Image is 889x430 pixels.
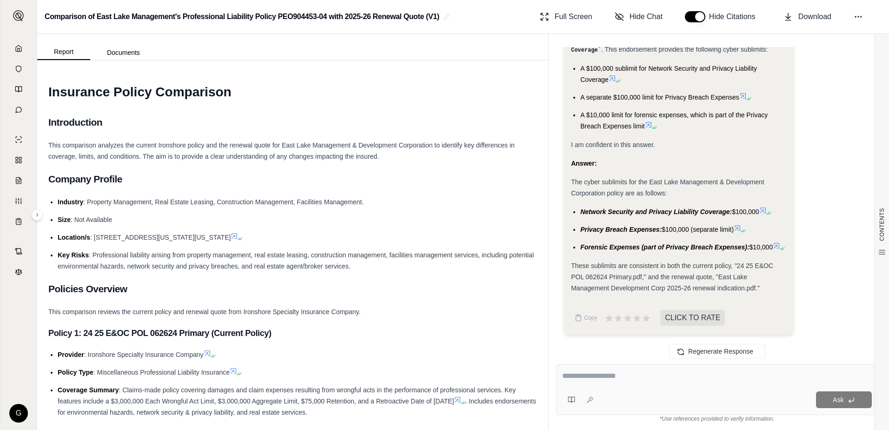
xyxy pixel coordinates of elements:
[798,11,831,22] span: Download
[58,198,83,206] span: Industry
[6,60,31,78] a: Documents Vault
[48,279,537,299] h2: Policies Overview
[58,386,516,405] span: : Claims-made policy covering damages and claim expenses resulting from wrongful acts in the perf...
[6,212,31,231] a: Coverage Table
[601,46,768,53] span: . This endorsement provides the following cyber sublimits:
[878,208,886,241] span: CONTENTS
[48,79,537,105] h1: Insurance Policy Comparison
[48,141,515,160] span: This comparison analyzes the current Ironshore policy and the renewal quote for East Lake Managem...
[571,141,655,148] span: I am confident in this answer.
[58,251,89,259] span: Key Risks
[6,151,31,169] a: Policy Comparisons
[611,7,666,26] button: Hide Chat
[13,10,24,21] img: Expand sidebar
[58,351,84,358] span: Provider
[833,396,843,403] span: Ask
[688,348,753,355] span: Regenerate Response
[556,415,878,423] div: *Use references provided to verify information.
[580,243,749,251] span: Forensic Expenses (part of Privacy Breach Expenses):
[630,11,663,22] span: Hide Chat
[660,310,725,326] span: CLICK TO RATE
[45,8,439,25] h2: Comparison of East Lake Management's Professional Liability Policy PEO904453-04 with 2025-26 Rene...
[84,351,204,358] span: : Ironshore Specialty Insurance Company
[6,262,31,281] a: Legal Search Engine
[669,344,765,359] button: Regenerate Response
[571,309,601,327] button: Copy
[580,65,757,83] span: A $100,000 sublimit for Network Security and Privacy Liability Coverage
[58,234,90,241] span: Location/s
[662,226,734,233] span: $100,000 (separate limit)
[6,192,31,210] a: Custom Report
[580,111,768,130] span: A $10,000 limit for forensic expenses, which is part of the Privacy Breach Expenses limit
[750,243,773,251] span: $10,000
[6,39,31,58] a: Home
[536,7,596,26] button: Full Screen
[6,101,31,119] a: Chat
[580,94,739,101] span: A separate $100,000 limit for Privacy Breach Expenses
[9,7,28,25] button: Expand sidebar
[58,251,534,270] span: : Professional liability arising from property management, real estate leasing, construction mana...
[48,113,537,132] h2: Introduction
[48,325,537,342] h3: Policy 1: 24 25 E&OC POL 062624 Primary (Current Policy)
[83,198,364,206] span: : Property Management, Real Estate Leasing, Construction Management, Facilities Management.
[93,369,230,376] span: : Miscellaneous Professional Liability Insurance
[90,45,157,60] button: Documents
[71,216,112,223] span: : Not Available
[571,178,764,197] span: The cyber sublimits for the East Lake Management & Development Corporation policy are as follows:
[584,314,597,322] span: Copy
[732,208,759,215] span: $100,000
[48,169,537,189] h2: Company Profile
[571,262,773,292] span: These sublimits are consistent in both the current policy, "24 25 E&OC POL 062624 Primary.pdf," a...
[580,226,662,233] span: Privacy Breach Expenses:
[580,208,732,215] span: Network Security and Privacy Liability Coverage:
[6,80,31,99] a: Prompt Library
[58,369,93,376] span: Policy Type
[709,11,761,22] span: Hide Citations
[9,404,28,423] div: G
[90,234,231,241] span: : [STREET_ADDRESS][US_STATE][US_STATE]
[6,130,31,149] a: Single Policy
[37,44,90,60] button: Report
[32,209,43,221] button: Expand sidebar
[555,11,592,22] span: Full Screen
[816,391,872,408] button: Ask
[58,216,71,223] span: Size
[571,160,597,167] strong: Answer:
[780,7,835,26] button: Download
[48,308,360,316] span: This comparison reviews the current policy and renewal quote from Ironshore Specialty Insurance C...
[6,242,31,261] a: Contract Analysis
[6,171,31,190] a: Claim Coverage
[58,386,119,394] span: Coverage Summary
